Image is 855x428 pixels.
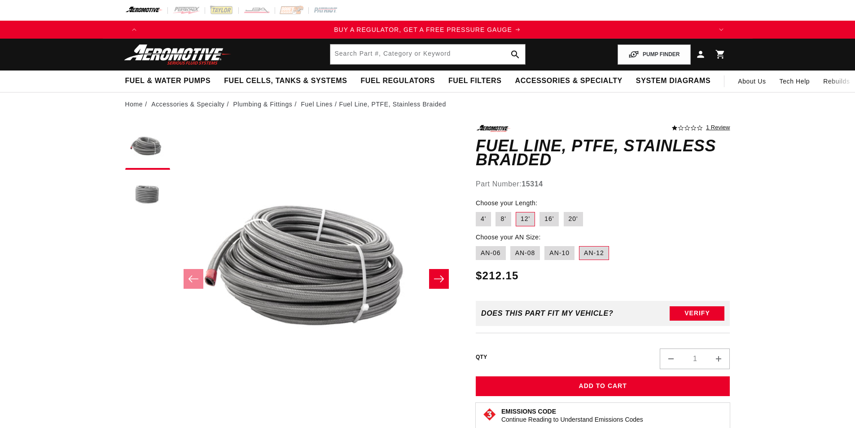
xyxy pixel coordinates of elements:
button: Emissions CodeContinue Reading to Understand Emissions Codes [501,407,643,424]
span: Tech Help [780,76,810,86]
button: Add to Cart [476,376,730,397]
span: About Us [738,78,766,85]
span: Fuel Regulators [360,76,434,86]
button: Translation missing: en.sections.announcements.next_announcement [712,21,730,39]
button: Slide right [429,269,449,289]
label: QTY [476,353,487,361]
div: Does This part fit My vehicle? [481,309,614,318]
img: Emissions code [482,407,497,422]
label: AN-06 [476,246,506,260]
legend: Choose your AN Size: [476,233,542,242]
summary: Tech Help [773,71,817,92]
nav: breadcrumbs [125,99,730,109]
span: System Diagrams [636,76,710,86]
button: PUMP FINDER [618,44,690,65]
span: Rebuilds [823,76,850,86]
label: AN-08 [510,246,540,260]
label: AN-12 [579,246,609,260]
a: Home [125,99,143,109]
span: $212.15 [476,268,519,284]
summary: Fuel Filters [442,71,509,92]
a: 1 reviews [706,125,730,131]
a: Fuel Lines [301,99,333,109]
img: Aeromotive [122,44,234,65]
button: Translation missing: en.sections.announcements.previous_announcement [125,21,143,39]
slideshow-component: Translation missing: en.sections.announcements.announcement_bar [103,21,753,39]
li: Fuel Line, PTFE, Stainless Braided [339,99,446,109]
h1: Fuel Line, PTFE, Stainless Braided [476,139,730,167]
span: Fuel Filters [448,76,502,86]
label: 8' [495,212,511,226]
summary: Accessories & Specialty [509,71,629,92]
button: Verify [670,306,724,321]
strong: Emissions Code [501,408,556,415]
span: Accessories & Specialty [515,76,623,86]
label: 20' [564,212,583,226]
a: About Us [731,71,772,92]
button: Slide left [184,269,203,289]
a: BUY A REGULATOR, GET A FREE PRESSURE GAUGE [143,25,712,35]
div: Announcement [143,25,712,35]
summary: Fuel Cells, Tanks & Systems [217,71,354,92]
span: BUY A REGULATOR, GET A FREE PRESSURE GAUGE [334,26,512,33]
label: 4' [476,212,491,226]
summary: Fuel Regulators [354,71,441,92]
summary: System Diagrams [629,71,717,92]
label: 16' [539,212,559,226]
label: 12' [516,212,535,226]
input: Search by Part Number, Category or Keyword [330,44,525,64]
strong: 15314 [522,180,543,188]
legend: Choose your Length: [476,199,539,208]
div: 1 of 4 [143,25,712,35]
span: Fuel & Water Pumps [125,76,211,86]
button: search button [505,44,525,64]
button: Load image 1 in gallery view [125,125,170,170]
button: Load image 2 in gallery view [125,174,170,219]
p: Continue Reading to Understand Emissions Codes [501,415,643,424]
div: Part Number: [476,178,730,190]
span: Fuel Cells, Tanks & Systems [224,76,347,86]
summary: Fuel & Water Pumps [118,71,218,92]
a: Plumbing & Fittings [233,99,292,109]
label: AN-10 [544,246,574,260]
li: Accessories & Specialty [151,99,231,109]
